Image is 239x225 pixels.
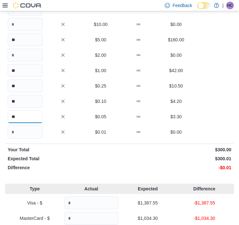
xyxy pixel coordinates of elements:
p: -$1,034.30 [177,215,231,221]
p: Your Total [8,146,118,153]
p: $0.25 [83,83,118,89]
p: Actual [64,186,118,192]
p: $5.00 [83,37,118,43]
p: Difference [177,186,231,192]
input: Dark Mode [197,2,211,9]
input: Quantity [8,49,43,62]
p: Difference [8,164,118,171]
p: $1,034.30 [121,215,175,221]
p: $10.00 [83,21,118,28]
input: Quantity [8,33,43,46]
div: Heather Chafe [226,2,234,9]
p: $2.00 [83,52,118,58]
p: $4.20 [158,98,193,104]
p: $1.00 [83,67,118,74]
input: Quantity [8,18,43,31]
input: Quantity [8,79,43,92]
p: $10.50 [158,83,193,89]
p: | [222,2,224,9]
p: $0.10 [83,98,118,104]
p: $300.00 [121,146,231,153]
p: $160.00 [158,37,193,43]
p: -$0.01 [121,164,231,171]
input: Quantity [8,64,43,77]
p: MasterCard - $ [8,215,62,221]
span: Feedback [173,2,192,9]
p: $0.00 [158,21,193,28]
p: $1,387.55 [121,200,175,206]
span: HC [227,2,233,9]
input: Quantity [64,212,118,225]
p: $0.01 [83,129,118,135]
input: Quantity [8,110,43,123]
input: Quantity [64,196,118,209]
input: Quantity [8,126,43,138]
p: $300.01 [121,155,231,162]
p: -$1,387.55 [177,200,231,206]
p: Type [8,186,62,192]
p: Visa - $ [8,200,62,206]
p: Expected [121,186,175,192]
p: $0.00 [158,129,193,135]
p: $3.30 [158,113,193,120]
img: Cova [13,2,42,9]
p: Expected Total [8,155,118,162]
p: $0.05 [83,113,118,120]
p: $42.00 [158,67,193,74]
p: $0.00 [158,52,193,58]
input: Quantity [8,95,43,108]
